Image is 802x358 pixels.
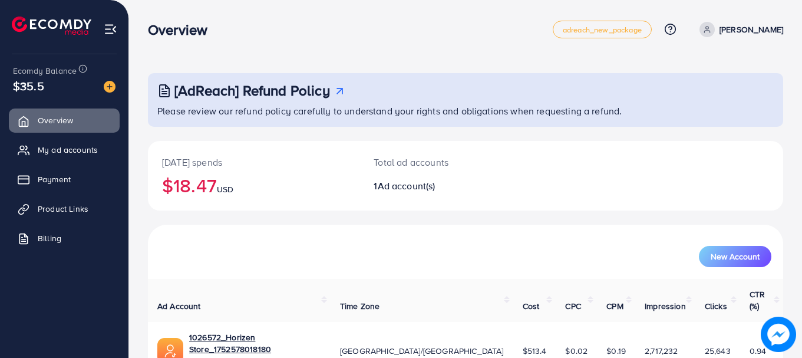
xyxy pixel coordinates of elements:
[148,21,217,38] h3: Overview
[695,22,783,37] a: [PERSON_NAME]
[606,300,623,312] span: CPM
[565,345,588,357] span: $0.02
[553,21,652,38] a: adreach_new_package
[523,345,547,357] span: $513.4
[374,155,504,169] p: Total ad accounts
[705,345,731,357] span: 25,643
[563,26,642,34] span: adreach_new_package
[104,81,115,93] img: image
[9,226,120,250] a: Billing
[750,288,765,312] span: CTR (%)
[38,173,71,185] span: Payment
[645,300,686,312] span: Impression
[157,300,201,312] span: Ad Account
[38,144,98,156] span: My ad accounts
[645,345,678,357] span: 2,717,232
[9,167,120,191] a: Payment
[104,22,117,36] img: menu
[523,300,540,312] span: Cost
[565,300,580,312] span: CPC
[761,317,796,352] img: image
[9,138,120,162] a: My ad accounts
[9,197,120,221] a: Product Links
[720,22,783,37] p: [PERSON_NAME]
[711,252,760,261] span: New Account
[189,331,321,356] a: 1026572_Horizen Store_1752578018180
[162,155,345,169] p: [DATE] spends
[374,180,504,192] h2: 1
[13,65,77,77] span: Ecomdy Balance
[38,114,73,126] span: Overview
[705,300,727,312] span: Clicks
[38,203,88,215] span: Product Links
[378,179,435,192] span: Ad account(s)
[174,82,330,99] h3: [AdReach] Refund Policy
[217,183,233,195] span: USD
[13,77,44,94] span: $35.5
[157,104,776,118] p: Please review our refund policy carefully to understand your rights and obligations when requesti...
[162,174,345,196] h2: $18.47
[340,300,379,312] span: Time Zone
[750,345,767,357] span: 0.94
[340,345,504,357] span: [GEOGRAPHIC_DATA]/[GEOGRAPHIC_DATA]
[38,232,61,244] span: Billing
[9,109,120,132] a: Overview
[606,345,626,357] span: $0.19
[12,17,91,35] img: logo
[699,246,771,267] button: New Account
